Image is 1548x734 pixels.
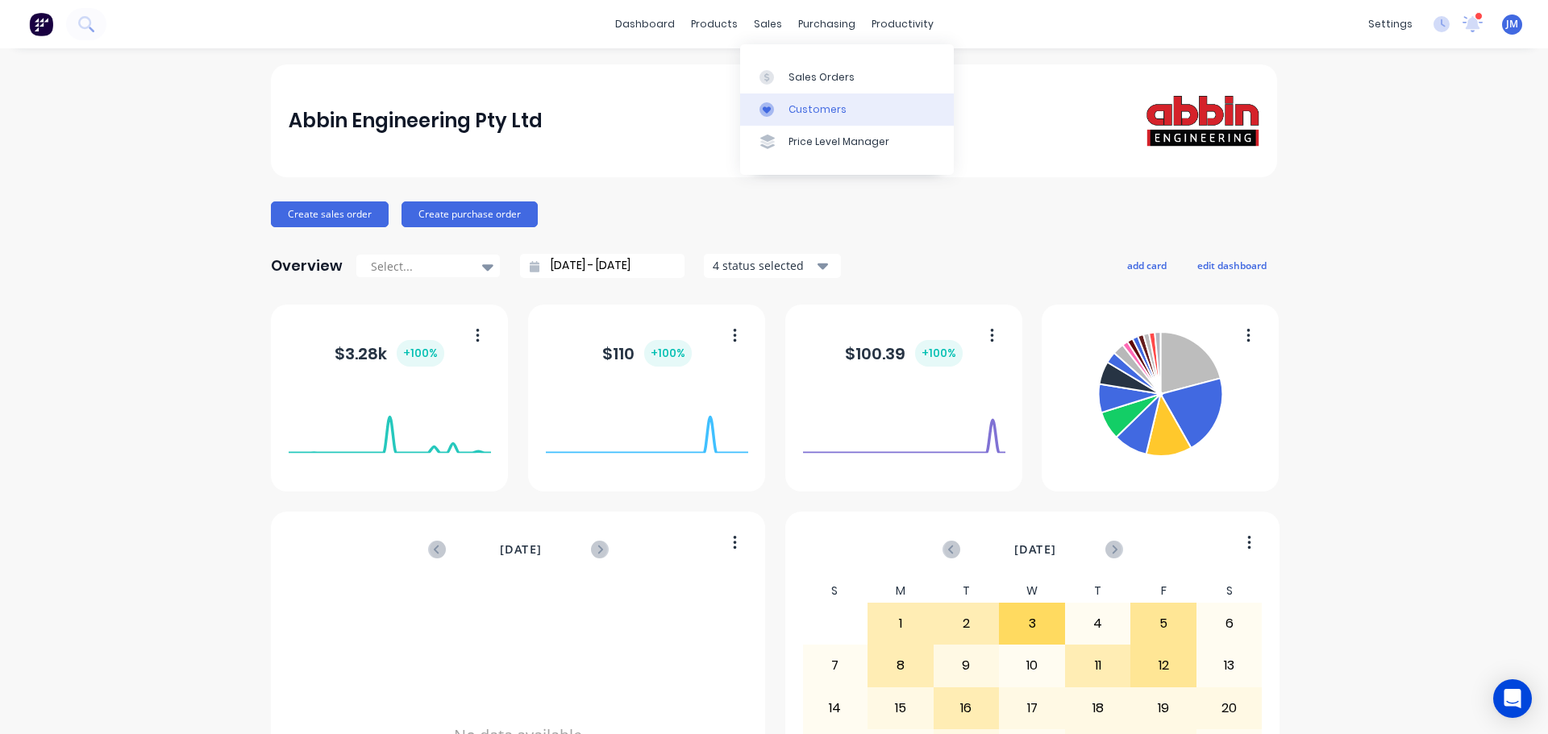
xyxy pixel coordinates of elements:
button: edit dashboard [1187,255,1277,276]
div: Overview [271,250,343,282]
div: 2 [934,603,999,644]
button: Create sales order [271,201,389,227]
div: F [1130,579,1196,603]
div: + 100 % [915,340,963,367]
a: Price Level Manager [740,126,954,158]
div: 1 [868,603,933,644]
img: Abbin Engineering Pty Ltd [1146,95,1259,147]
div: 15 [868,688,933,728]
div: purchasing [790,12,863,36]
div: S [1196,579,1263,603]
div: + 100 % [397,340,444,367]
button: Create purchase order [402,201,538,227]
div: 20 [1197,688,1262,728]
div: 18 [1066,688,1130,728]
span: JM [1506,17,1518,31]
a: Customers [740,93,954,126]
div: settings [1360,12,1421,36]
span: [DATE] [500,541,542,558]
div: productivity [863,12,942,36]
div: 16 [934,688,999,728]
div: 9 [934,645,999,686]
div: 12 [1131,645,1196,686]
a: dashboard [607,12,683,36]
div: $ 3.28k [335,340,444,367]
div: S [802,579,868,603]
button: add card [1117,255,1177,276]
div: W [999,579,1065,603]
div: Price Level Manager [789,135,889,149]
div: 5 [1131,603,1196,644]
div: 3 [1000,603,1064,644]
img: Factory [29,12,53,36]
a: Sales Orders [740,60,954,93]
span: [DATE] [1014,541,1056,558]
div: Open Intercom Messenger [1493,679,1532,718]
div: $ 110 [602,340,692,367]
div: Sales Orders [789,70,855,85]
div: $ 100.39 [845,340,963,367]
div: 6 [1197,603,1262,644]
div: 4 status selected [713,257,814,274]
div: products [683,12,746,36]
div: Abbin Engineering Pty Ltd [289,105,543,137]
div: 19 [1131,688,1196,728]
div: T [1065,579,1131,603]
div: 8 [868,645,933,686]
button: 4 status selected [704,254,841,278]
div: 7 [803,645,868,686]
div: 11 [1066,645,1130,686]
div: Customers [789,102,847,117]
div: sales [746,12,790,36]
div: T [934,579,1000,603]
div: M [868,579,934,603]
div: 4 [1066,603,1130,644]
div: 17 [1000,688,1064,728]
div: 13 [1197,645,1262,686]
div: 14 [803,688,868,728]
div: 10 [1000,645,1064,686]
div: + 100 % [644,340,692,367]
